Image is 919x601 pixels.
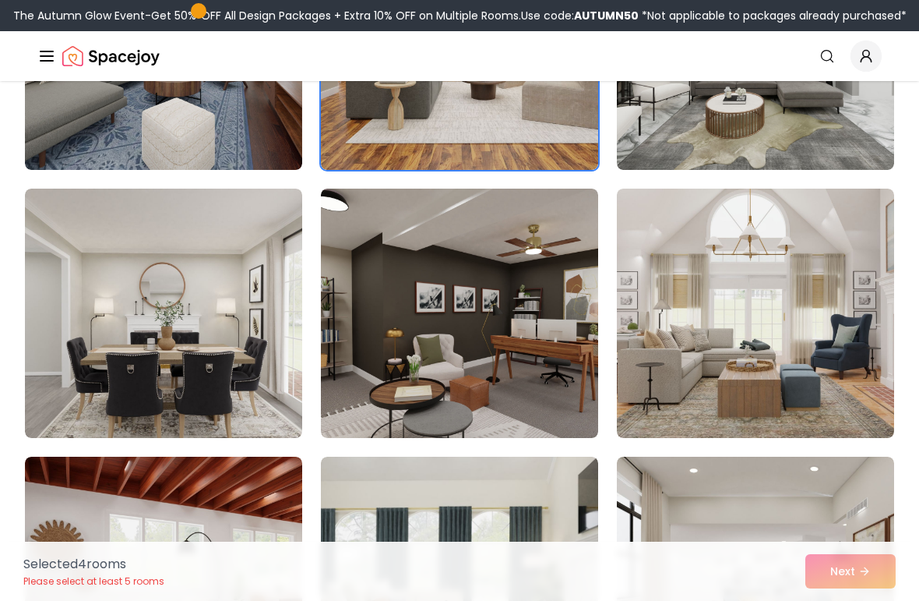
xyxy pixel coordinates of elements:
b: AUTUMN50 [574,8,639,23]
p: Selected 4 room s [23,555,164,574]
span: Use code: [521,8,639,23]
img: Spacejoy Logo [62,41,160,72]
img: Room room-16 [25,189,302,438]
img: Room room-18 [617,189,894,438]
img: Room room-17 [321,189,598,438]
nav: Global [37,31,882,81]
div: The Autumn Glow Event-Get 50% OFF All Design Packages + Extra 10% OFF on Multiple Rooms. [13,8,907,23]
a: Spacejoy [62,41,160,72]
p: Please select at least 5 rooms [23,575,164,588]
span: *Not applicable to packages already purchased* [639,8,907,23]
